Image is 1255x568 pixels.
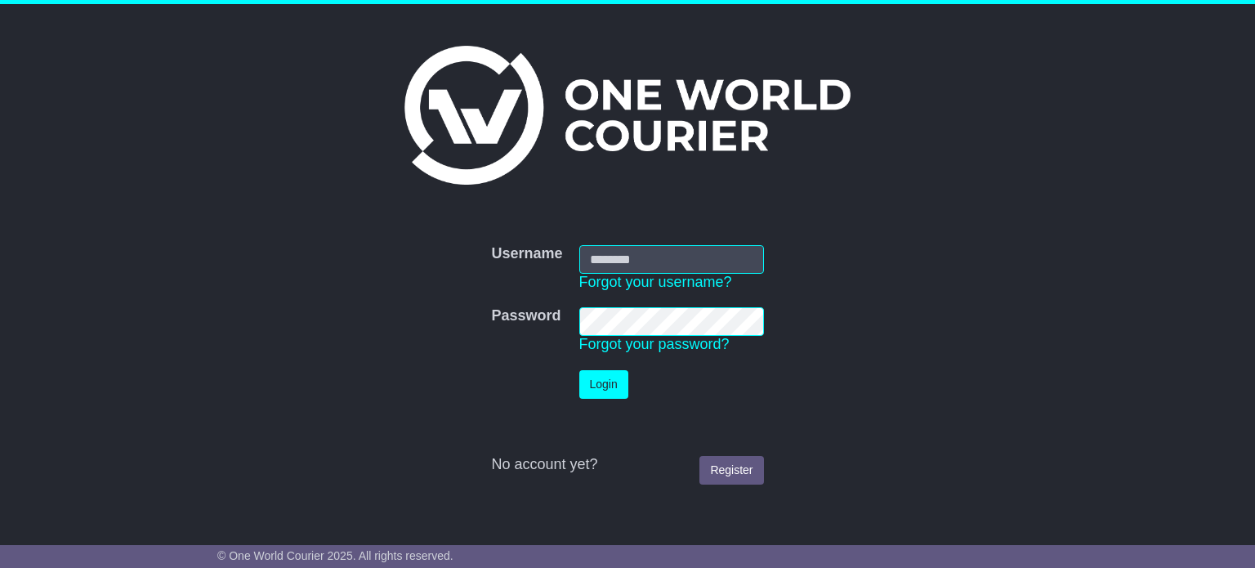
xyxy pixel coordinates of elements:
[579,336,730,352] a: Forgot your password?
[491,245,562,263] label: Username
[217,549,453,562] span: © One World Courier 2025. All rights reserved.
[491,307,561,325] label: Password
[579,370,628,399] button: Login
[491,456,763,474] div: No account yet?
[404,46,851,185] img: One World
[579,274,732,290] a: Forgot your username?
[699,456,763,485] a: Register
